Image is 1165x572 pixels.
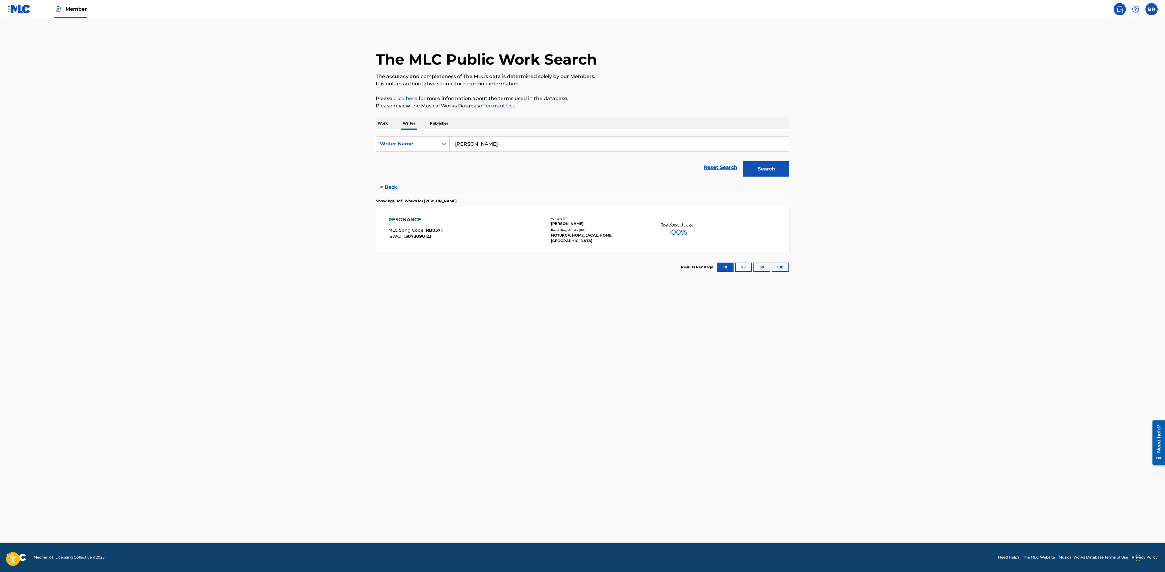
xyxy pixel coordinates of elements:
iframe: Chat Widget [1134,543,1165,572]
div: NOTURGF, HOME, JACAL, HOME, [GEOGRAPHIC_DATA] [551,233,643,244]
span: ISWC : [388,234,403,239]
span: Member [65,6,87,13]
a: The MLC Website [1023,555,1055,560]
div: Recording Artists ( 162 ) [551,228,643,233]
button: < Back [376,180,412,195]
div: Help [1130,3,1142,15]
span: MLC Song Code : [388,227,426,233]
p: Please review the Musical Works Database [376,102,789,110]
a: Need Help? [998,555,1019,560]
p: It is not an authoritative source for recording information. [376,80,789,88]
a: Musical Works Database Terms of Use [1059,555,1128,560]
a: Public Search [1114,3,1126,15]
img: search [1116,6,1123,13]
button: Search [743,161,789,177]
p: Writer [401,117,417,130]
a: Terms of Use [482,103,516,109]
span: Mechanical Licensing Collective © 2025 [34,555,105,560]
p: Results Per Page: [681,264,716,270]
p: Total Known Shares: [661,222,694,227]
a: RESONANCEMLC Song Code:RB037TISWC:T3073090123Writers (1)[PERSON_NAME]Recording Artists (162)NOTUR... [376,207,789,253]
div: Writers ( 1 ) [551,216,643,221]
img: Top Rightsholder [54,6,62,13]
a: click here [394,95,417,101]
img: logo [7,554,26,561]
div: [PERSON_NAME] [551,221,643,226]
form: Search Form [376,136,789,180]
div: RESONANCE [388,216,443,223]
p: The accuracy and completeness of The MLC's data is determined solely by our Members. [376,73,789,80]
iframe: Resource Center [1148,418,1165,467]
h1: The MLC Public Work Search [376,50,597,69]
button: 25 [735,263,752,272]
img: MLC Logo [7,5,31,13]
p: Work [376,117,390,130]
p: Please for more information about the terms used in the database. [376,95,789,102]
button: 100 [772,263,789,272]
div: Drag [1136,549,1140,567]
p: Showing 1 - 1 of 1 Works for [PERSON_NAME] [376,198,457,204]
span: T3073090123 [403,234,431,239]
img: help [1132,6,1139,13]
button: 50 [753,263,770,272]
div: User Menu [1145,3,1158,15]
div: Writer Name [380,140,435,148]
a: Reset Search [701,161,740,174]
a: Privacy Policy [1132,555,1158,560]
span: RB037T [426,227,443,233]
p: Publisher [428,117,450,130]
button: 10 [717,263,734,272]
span: 100 % [668,227,687,238]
